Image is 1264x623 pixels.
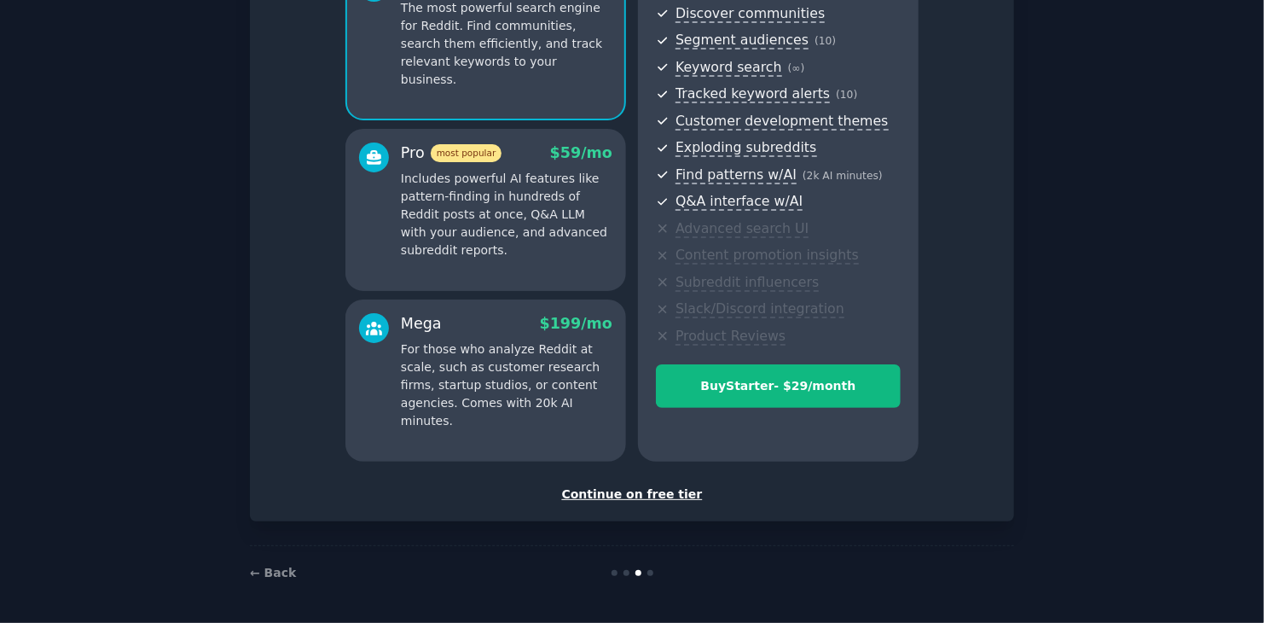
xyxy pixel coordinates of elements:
[675,193,803,211] span: Q&A interface w/AI
[656,364,901,408] button: BuyStarter- $29/month
[550,144,612,161] span: $ 59 /mo
[788,62,805,74] span: ( ∞ )
[401,170,612,259] p: Includes powerful AI features like pattern-finding in hundreds of Reddit posts at once, Q&A LLM w...
[675,113,889,131] span: Customer development themes
[431,144,502,162] span: most popular
[675,328,786,346] span: Product Reviews
[675,5,825,23] span: Discover communities
[657,377,900,395] div: Buy Starter - $ 29 /month
[675,247,859,265] span: Content promotion insights
[675,274,819,292] span: Subreddit influencers
[675,59,782,77] span: Keyword search
[675,166,797,184] span: Find patterns w/AI
[540,315,612,332] span: $ 199 /mo
[401,143,502,164] div: Pro
[675,139,816,157] span: Exploding subreddits
[401,313,442,335] div: Mega
[836,89,857,101] span: ( 10 )
[250,566,296,579] a: ← Back
[675,32,809,49] span: Segment audiences
[675,300,844,318] span: Slack/Discord integration
[675,220,809,238] span: Advanced search UI
[401,341,612,430] p: For those who analyze Reddit at scale, such as customer research firms, startup studios, or conte...
[803,170,883,182] span: ( 2k AI minutes )
[675,85,830,103] span: Tracked keyword alerts
[815,35,836,47] span: ( 10 )
[268,486,996,504] div: Continue on free tier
